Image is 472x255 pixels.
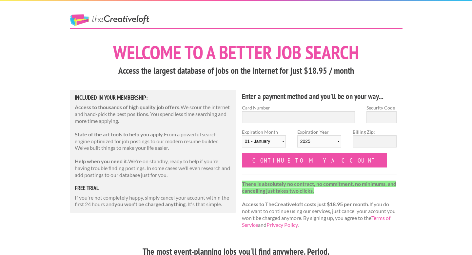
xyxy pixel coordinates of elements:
[75,104,181,110] strong: Access to thousands of high quality job offers.
[75,104,231,124] p: We scour the internet and hand-pick the best positions. You spend less time searching and more ti...
[75,131,231,151] p: From a powerful search engine optimized for job postings to our modern resume builder. We've buil...
[242,181,397,228] p: If you do not want to continue using our services, just cancel your account you won't be charged ...
[242,181,396,194] strong: There is absolutely no contract, no commitment, no minimums, and cancelling just takes two clicks.
[114,201,186,207] strong: you won't be charged anything
[242,153,387,167] input: Continue to my account
[70,43,403,62] h1: Welcome to a better job search
[70,14,149,26] a: The Creative Loft
[297,135,341,147] select: Expiration Year
[242,135,286,147] select: Expiration Month
[75,131,164,137] strong: State of the art tools to help you apply.
[75,158,231,178] p: We're on standby, ready to help if you're having trouble finding postings. In some cases we'll ev...
[242,104,355,111] label: Card Number
[75,158,128,164] strong: Help when you need it.
[75,95,231,101] h5: Included in Your Membership:
[242,215,390,228] a: Terms of Service
[366,104,397,111] label: Security Code
[242,91,397,102] h4: Enter a payment method and you'll be on your way...
[297,128,341,153] label: Expiration Year
[266,222,298,228] a: Privacy Policy
[75,194,231,208] p: If you're not completely happy, simply cancel your account within the first 24 hours and . It's t...
[353,128,397,135] label: Billing Zip:
[70,65,403,77] h3: Access the largest database of jobs on the internet for just $18.95 / month
[242,128,286,153] label: Expiration Month
[242,201,369,207] strong: Access to TheCreativeloft costs just $18.95 per month.
[75,185,231,191] h5: free trial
